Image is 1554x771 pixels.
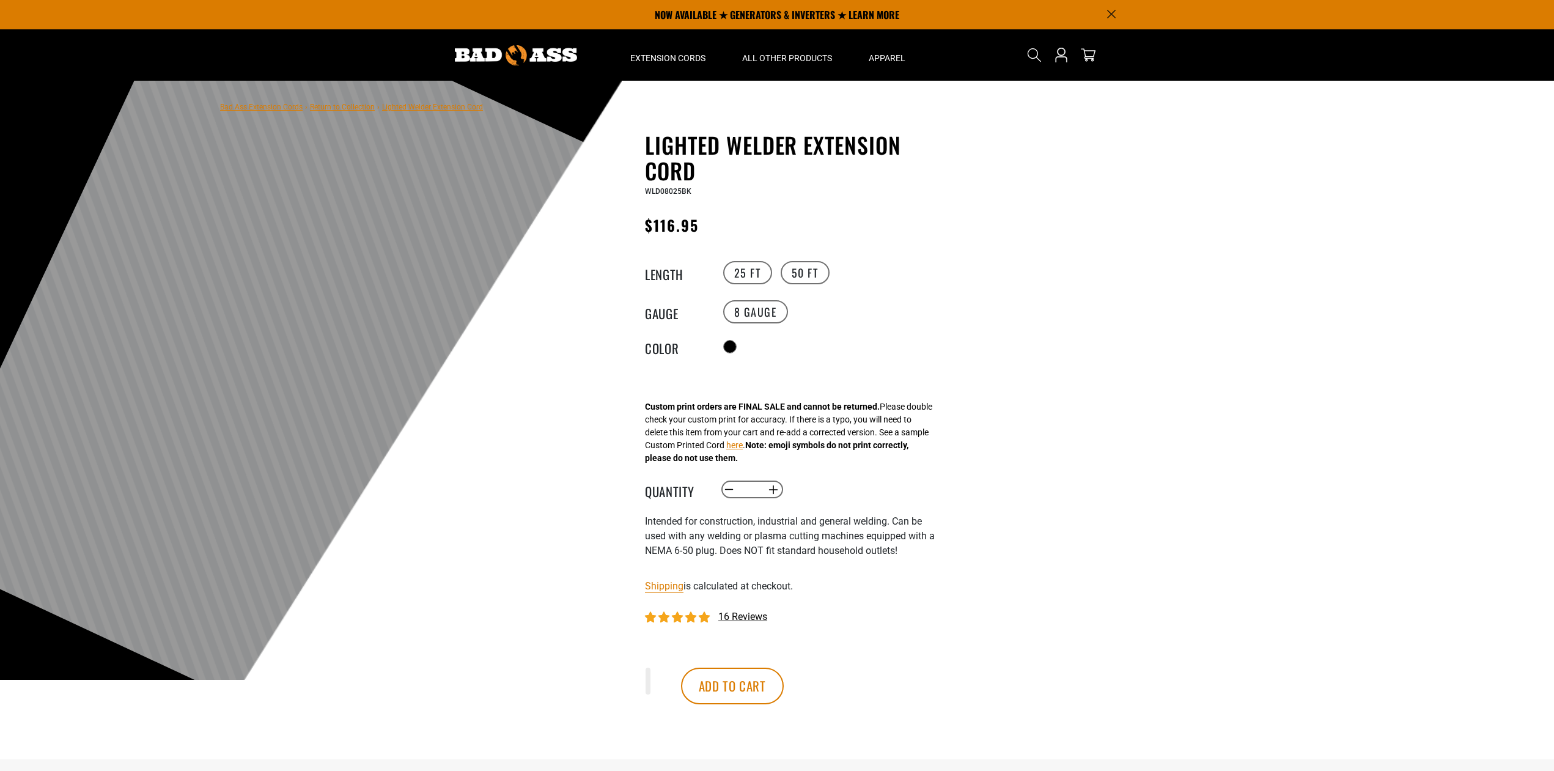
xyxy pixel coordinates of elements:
legend: Color [645,339,706,355]
div: is calculated at checkout. [645,578,945,594]
legend: Gauge [645,304,706,320]
strong: Note: emoji symbols do not print correctly, please do not use them. [645,440,908,463]
span: All Other Products [742,53,832,64]
label: Quantity [645,482,706,498]
span: › [305,103,307,111]
a: Bad Ass Extension Cords [220,103,303,111]
h1: Lighted Welder Extension Cord [645,132,945,183]
button: here [726,439,743,452]
span: Intended for construction, industrial and general welding. Can be used with any welding or plasma... [645,515,935,556]
summary: Search [1025,45,1044,65]
summary: Extension Cords [612,29,724,81]
span: WLD08025BK [645,187,691,196]
span: $116.95 [645,214,699,236]
span: 5.00 stars [645,612,712,624]
label: 25 FT [723,261,772,284]
span: › [377,103,380,111]
div: Please double check your custom print for accuracy. If there is a typo, you will need to delete t... [645,400,932,465]
span: Lighted Welder Extension Cord [382,103,483,111]
summary: All Other Products [724,29,850,81]
span: Extension Cords [630,53,705,64]
strong: Custom print orders are FINAL SALE and cannot be returned. [645,402,880,411]
a: Return to Collection [310,103,375,111]
a: Shipping [645,580,683,592]
label: 50 FT [781,261,830,284]
nav: breadcrumbs [220,99,483,114]
span: Apparel [869,53,905,64]
button: Add to cart [681,668,784,704]
summary: Apparel [850,29,924,81]
span: 16 reviews [718,611,767,622]
label: 8 Gauge [723,300,788,323]
legend: Length [645,265,706,281]
img: Bad Ass Extension Cords [455,45,577,65]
